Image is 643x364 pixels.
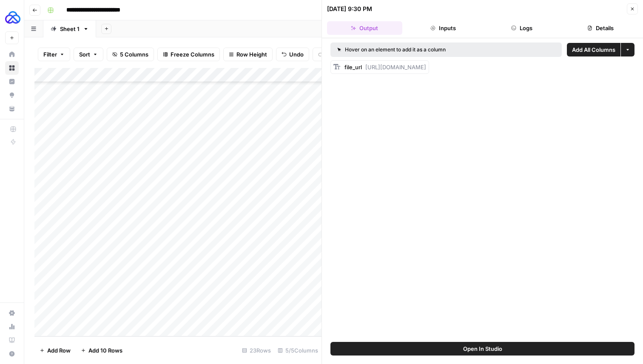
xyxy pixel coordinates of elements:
span: Add All Columns [572,45,615,54]
span: Add Row [47,346,71,355]
button: Sort [74,48,103,61]
span: file_url [344,64,362,71]
a: Browse [5,61,19,75]
button: Add All Columns [567,43,620,56]
button: Add 10 Rows [76,344,128,357]
img: AUQ Logo [5,10,20,25]
span: 5 Columns [120,50,148,59]
button: Add Row [34,344,76,357]
div: Hover on an element to add it as a column [337,46,501,54]
a: Settings [5,306,19,320]
div: 5/5 Columns [274,344,321,357]
button: Workspace: AUQ [5,7,19,28]
button: Details [563,21,638,35]
span: Undo [289,50,304,59]
a: Insights [5,75,19,88]
a: Sheet 1 [43,20,96,37]
span: Freeze Columns [171,50,214,59]
span: Row Height [236,50,267,59]
div: [DATE] 9:30 PM [327,5,372,13]
span: Filter [43,50,57,59]
a: Opportunities [5,88,19,102]
a: Learning Hub [5,333,19,347]
button: Undo [276,48,309,61]
button: Logs [484,21,560,35]
a: Home [5,48,19,61]
button: Help + Support [5,347,19,361]
span: Open In Studio [463,344,502,353]
span: [URL][DOMAIN_NAME] [365,64,426,71]
a: Your Data [5,102,19,116]
a: Usage [5,320,19,333]
button: Freeze Columns [157,48,220,61]
button: Row Height [223,48,273,61]
span: Add 10 Rows [88,346,122,355]
button: Inputs [406,21,481,35]
div: Sheet 1 [60,25,80,33]
div: 23 Rows [239,344,274,357]
button: 5 Columns [107,48,154,61]
span: Sort [79,50,90,59]
button: Filter [38,48,70,61]
button: Open In Studio [330,342,634,356]
button: Output [327,21,402,35]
